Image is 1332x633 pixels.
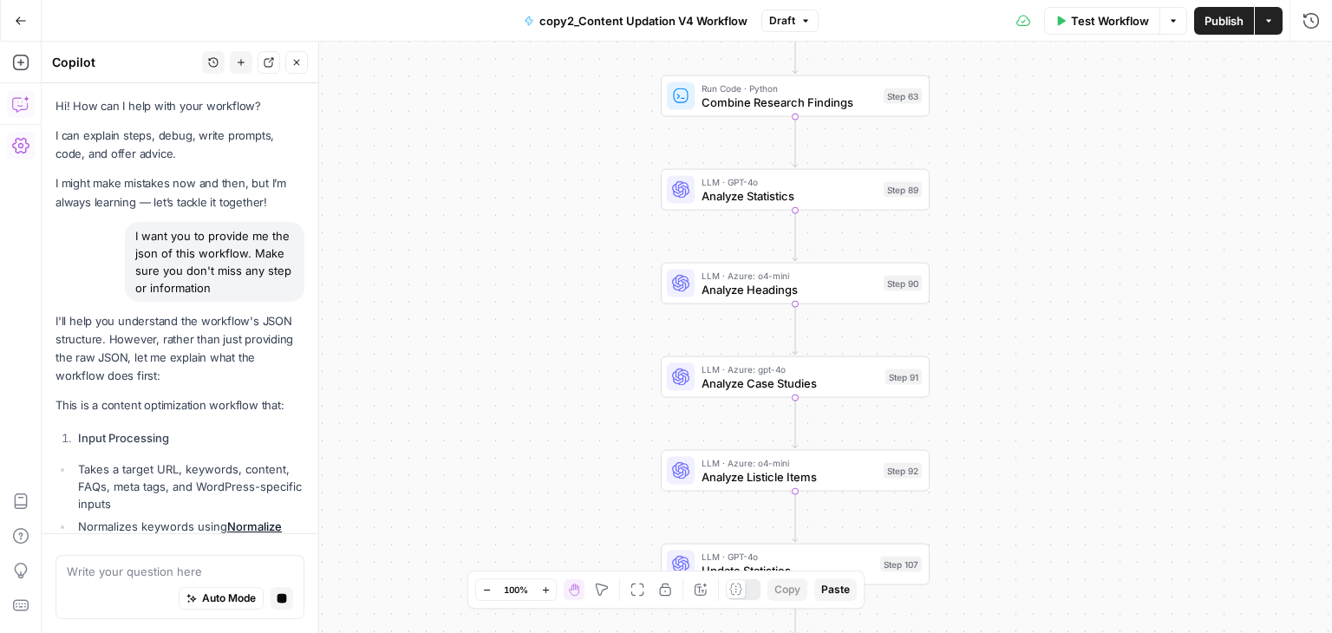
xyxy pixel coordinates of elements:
span: Test Workflow [1071,12,1149,29]
div: Step 92 [884,463,922,479]
button: Draft [761,10,819,32]
div: Copilot [52,54,197,71]
span: Update Statistics [702,562,873,579]
span: Draft [769,13,795,29]
span: Publish [1205,12,1244,29]
strong: Input Processing [78,431,169,445]
div: Step 90 [884,276,922,291]
p: Hi! How can I help with your workflow? [55,97,304,115]
span: LLM · Azure: gpt-4o [702,362,878,376]
div: LLM · Azure: o4-miniAnalyze Listicle ItemsStep 92 [661,450,930,492]
li: Normalizes keywords using [74,518,304,552]
span: LLM · GPT-4o [702,175,877,189]
button: copy2_Content Updation V4 Workflow [513,7,758,35]
div: LLM · GPT-4oAnalyze StatisticsStep 89 [661,169,930,211]
p: I might make mistakes now and then, but I’m always learning — let’s tackle it together! [55,174,304,211]
span: Analyze Case Studies [702,375,878,392]
span: 100% [504,583,528,597]
div: Run Code · PythonCombine Research FindingsStep 63 [661,75,930,117]
span: copy2_Content Updation V4 Workflow [539,12,748,29]
p: I can explain steps, debug, write prompts, code, and offer advice. [55,127,304,163]
button: Copy [767,578,807,601]
div: Step 91 [885,369,922,385]
span: Auto Mode [202,591,256,606]
g: Edge from step_63 to step_89 [793,116,798,166]
div: LLM · Azure: o4-miniAnalyze HeadingsStep 90 [661,263,930,304]
span: Analyze Headings [702,281,877,298]
button: Test Workflow [1044,7,1159,35]
span: LLM · Azure: o4-mini [702,269,877,283]
p: This is a content optimization workflow that: [55,396,304,414]
span: Analyze Statistics [702,187,877,205]
span: Analyze Listicle Items [702,468,877,486]
div: LLM · Azure: gpt-4oAnalyze Case StudiesStep 91 [661,356,930,398]
div: I want you to provide me the json of this workflow. Make sure you don't miss any step or information [125,222,304,302]
span: LLM · GPT-4o [702,550,873,564]
div: Step 89 [884,182,922,198]
g: Edge from step_91 to step_92 [793,397,798,447]
span: Run Code · Python [702,82,877,95]
span: Paste [821,582,850,597]
div: LLM · GPT-4oUpdate StatisticsStep 107 [661,544,930,585]
button: Auto Mode [179,587,264,610]
button: Paste [814,578,857,601]
li: Takes a target URL, keywords, content, FAQs, meta tags, and WordPress-specific inputs [74,460,304,512]
g: Edge from step_92 to step_107 [793,491,798,541]
p: I'll help you understand the workflow's JSON structure. However, rather than just providing the r... [55,312,304,386]
g: Edge from step_89 to step_90 [793,210,798,260]
span: Copy [774,582,800,597]
button: Publish [1194,7,1254,35]
span: Combine Research Findings [702,94,877,111]
g: Edge from step_90 to step_91 [793,303,798,354]
div: Step 63 [884,88,922,104]
div: Step 107 [880,557,922,572]
span: LLM · Azure: o4-mini [702,456,877,470]
g: Edge from step_123 to step_63 [793,23,798,73]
